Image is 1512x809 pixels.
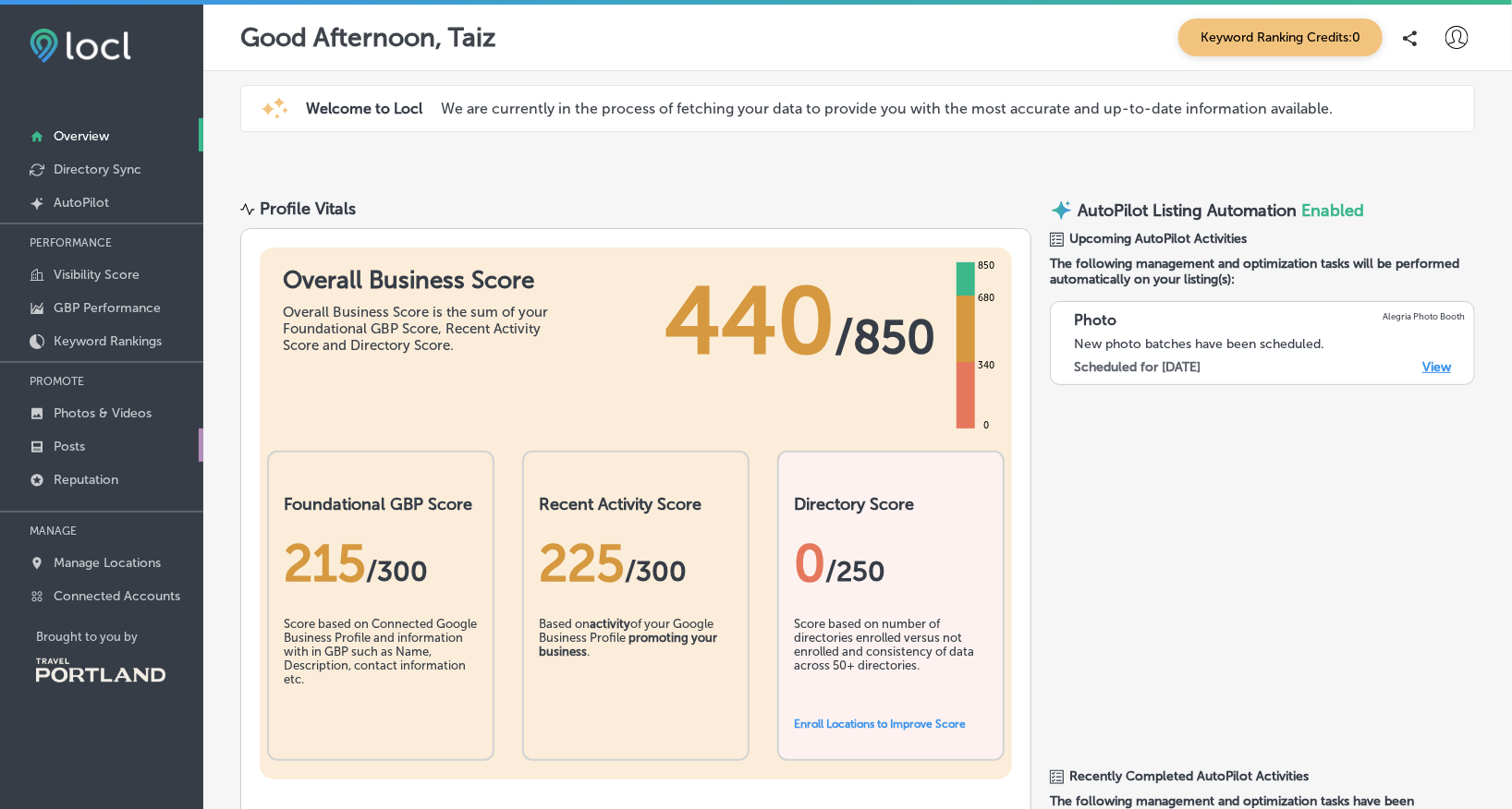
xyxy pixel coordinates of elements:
[1069,231,1247,247] span: Upcoming AutoPilot Activities
[441,100,1333,117] p: We are currently in the process of fetching your data to provide you with the most accurate and u...
[36,630,203,644] p: Brought to you by
[825,555,885,588] span: /250
[306,100,422,117] span: Welcome to Locl
[974,259,998,273] div: 850
[54,555,161,571] p: Manage Locations
[794,494,988,514] h2: Directory Score
[794,718,966,731] a: Enroll Locations to Improve Score
[1074,359,1201,375] label: Scheduled for [DATE]
[835,309,935,365] span: / 850
[539,631,717,658] b: promoting your business
[1050,256,1475,287] span: The following management and optimization tasks will be performed automatically on your listing(s):
[366,555,428,588] span: / 300
[54,267,140,283] p: Visibility Score
[54,162,141,177] p: Directory Sync
[539,533,733,594] div: 225
[283,266,560,295] h1: Overall Business Score
[54,300,161,316] p: GBP Performance
[1178,18,1383,56] span: Keyword Ranking Credits: 0
[1074,311,1116,329] p: Photo
[974,358,998,373] div: 340
[30,29,131,63] img: fda3e92497d09a02dc62c9cd864e3231.png
[794,533,988,594] div: 0
[1383,311,1465,321] p: Alegria Photo Booth
[54,333,162,349] p: Keyword Rankings
[54,405,152,421] p: Photos & Videos
[54,472,118,488] p: Reputation
[1422,359,1451,375] a: View
[54,128,109,144] p: Overview
[1301,200,1364,221] span: Enabled
[54,195,109,211] p: AutoPilot
[36,658,165,682] img: Travel Portland
[283,304,560,354] div: Overall Business Score is the sum of your Foundational GBP Score, Recent Activity Score and Direc...
[625,555,687,588] span: /300
[539,494,733,514] h2: Recent Activity Score
[980,418,993,433] div: 0
[1069,768,1309,784] span: Recently Completed AutoPilot Activities
[284,617,478,709] div: Score based on Connected Google Business Profile and information with in GBP such as Name, Descri...
[1078,200,1297,221] p: AutoPilot Listing Automation
[665,266,835,377] span: 440
[240,22,495,53] p: Good Afternoon, Taiz
[54,439,85,454] p: Posts
[1050,199,1073,222] img: autopilot-icon
[794,617,988,709] div: Score based on number of directories enrolled versus not enrolled and consistency of data across ...
[54,588,180,604] p: Connected Accounts
[284,494,478,514] h2: Foundational GBP Score
[284,533,478,594] div: 215
[974,291,998,306] div: 680
[590,617,630,631] b: activity
[1074,336,1465,352] div: New photo batches have been scheduled.
[260,199,356,219] div: Profile Vitals
[539,617,733,709] div: Based on of your Google Business Profile .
